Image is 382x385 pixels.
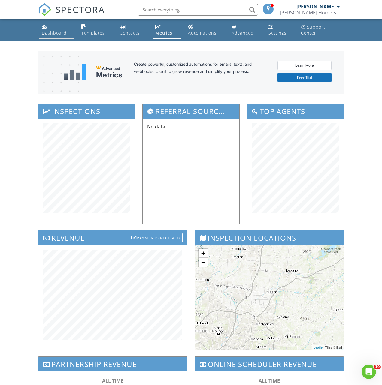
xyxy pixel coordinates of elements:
[247,104,344,119] h3: Top Agents
[39,22,74,39] a: Dashboard
[143,104,239,119] h3: Referral Sources
[299,22,343,39] a: Support Center
[186,22,224,39] a: Automations (Basic)
[129,232,183,242] a: Payments Received
[301,24,325,36] div: Support Center
[153,22,181,39] a: Metrics
[155,30,172,36] div: Metrics
[312,345,344,350] div: | Tiles © Esri
[277,61,332,70] a: Learn More
[207,377,332,384] div: ALL TIME
[134,61,266,84] div: Create powerful, customized automations for emails, texts, and webhooks. Use it to grow revenue a...
[56,3,105,16] span: SPECTORA
[268,30,286,36] div: Settings
[64,64,86,80] img: metrics-aadfce2e17a16c02574e7fc40e4d6b8174baaf19895a402c862ea781aae8ef5b.svg
[314,346,323,349] a: Leaflet
[38,8,105,21] a: SPECTORA
[199,249,208,258] a: Zoom in
[120,30,140,36] div: Contacts
[296,4,335,10] div: [PERSON_NAME]
[96,71,122,79] div: Metrics
[38,51,79,117] img: advanced-banner-bg-f6ff0eecfa0ee76150a1dea9fec4b49f333892f74bc19f1b897a312d7a1b2ff3.png
[102,66,120,71] span: Advanced
[138,4,258,16] input: Search everything...
[81,30,105,36] div: Templates
[374,365,381,369] span: 10
[38,104,135,119] h3: Inspections
[362,365,376,379] iframe: Intercom live chat
[195,357,344,371] h3: Online Scheduler Revenue
[38,230,187,245] h3: Revenue
[188,30,217,36] div: Automations
[280,10,340,16] div: Ballinger Home Services, LLC
[277,73,332,82] a: Free Trial
[117,22,148,39] a: Contacts
[266,22,294,39] a: Settings
[147,123,235,213] div: No data
[232,30,254,36] div: Advanced
[42,30,67,36] div: Dashboard
[38,3,51,16] img: The Best Home Inspection Software - Spectora
[79,22,112,39] a: Templates
[50,377,175,384] div: ALL TIME
[229,22,261,39] a: Advanced
[129,233,183,242] div: Payments Received
[199,258,208,267] a: Zoom out
[38,357,187,371] h3: Partnership Revenue
[195,230,344,245] h3: Inspection Locations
